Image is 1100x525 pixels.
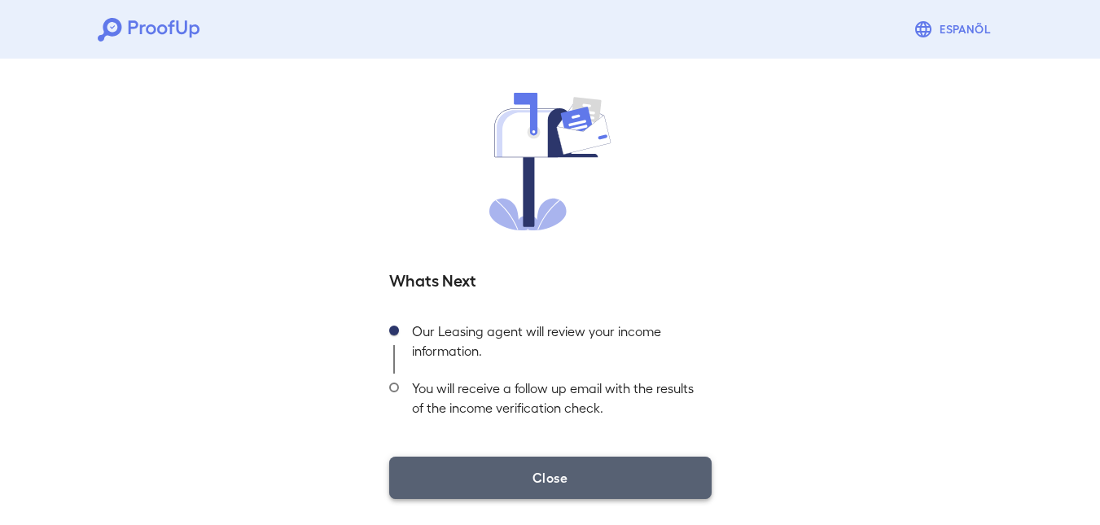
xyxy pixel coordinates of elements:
[389,457,712,499] button: Close
[399,317,712,374] div: Our Leasing agent will review your income information.
[907,13,1002,46] button: Espanõl
[489,93,611,230] img: received.svg
[399,374,712,431] div: You will receive a follow up email with the results of the income verification check.
[389,268,712,291] h5: Whats Next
